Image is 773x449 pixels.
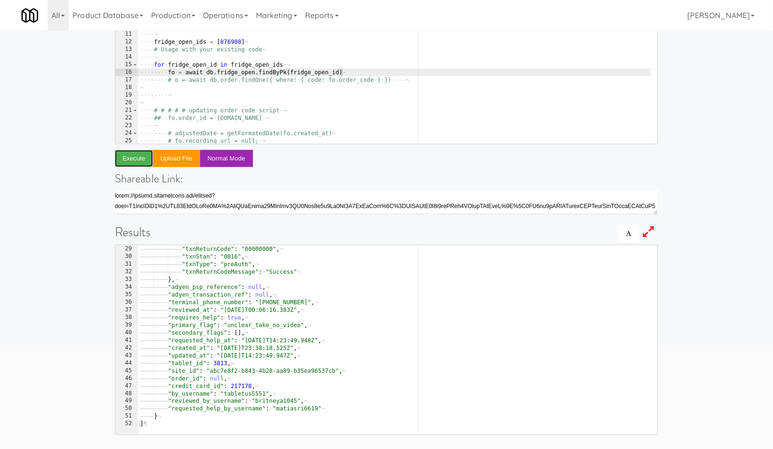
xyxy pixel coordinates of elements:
[115,314,138,321] div: 38
[115,344,138,352] div: 42
[115,352,138,359] div: 43
[115,137,138,145] div: 25
[115,276,138,283] div: 33
[115,46,138,53] div: 13
[115,359,138,367] div: 44
[153,150,200,167] button: Upload file
[115,321,138,329] div: 39
[115,107,138,114] div: 21
[115,38,138,46] div: 12
[115,225,658,239] h1: Results
[115,190,658,214] textarea: lorem://ipsumd.sitametcons.adi/elitsed?doei=T9IncIDiD76utlAboREeTDOlorEMAGN1aLiqUAEN22aDmINi8vEn%...
[115,260,138,268] div: 31
[115,382,138,390] div: 47
[115,69,138,76] div: 16
[115,99,138,107] div: 20
[115,398,138,405] div: 49
[115,420,138,428] div: 52
[115,283,138,291] div: 34
[115,150,153,167] button: Execute
[115,291,138,299] div: 35
[21,7,38,24] img: Micromart
[115,375,138,382] div: 46
[115,122,138,130] div: 23
[115,130,138,137] div: 24
[115,337,138,344] div: 41
[115,367,138,375] div: 45
[115,405,138,413] div: 50
[115,245,138,253] div: 29
[115,84,138,91] div: 18
[115,306,138,314] div: 37
[115,329,138,337] div: 40
[115,91,138,99] div: 19
[115,390,138,398] div: 48
[115,413,138,420] div: 51
[115,268,138,276] div: 32
[115,299,138,306] div: 36
[115,172,658,185] h4: Shareable Link:
[115,76,138,84] div: 17
[115,253,138,260] div: 30
[200,150,253,167] button: Normal Mode
[115,53,138,61] div: 14
[115,61,138,69] div: 15
[115,114,138,122] div: 22
[115,30,138,38] div: 11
